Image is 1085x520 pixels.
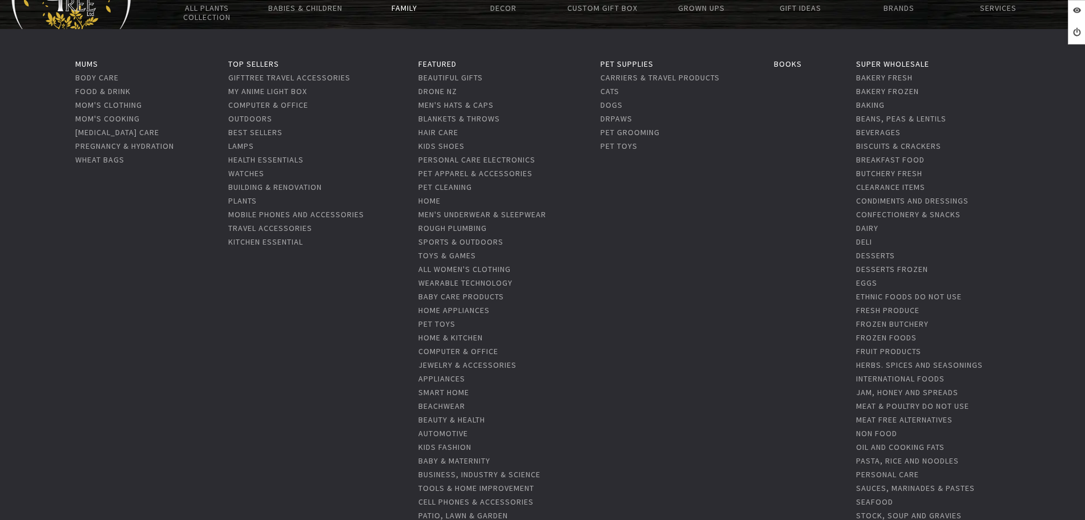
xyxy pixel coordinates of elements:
[418,182,472,192] a: Pet Cleaning
[418,373,465,384] a: Appliances
[228,100,308,110] a: Computer & Office
[75,113,140,124] a: Mom's Cooking
[228,86,307,96] a: My Anime Light Box
[75,59,98,69] a: Mums
[418,360,517,370] a: Jewelry & Accessories
[228,59,279,69] a: Top Sellers
[228,223,312,233] a: Travel Accessories
[856,346,921,356] a: Fruit Products
[856,196,969,206] a: Condiments and Dressings
[228,141,254,151] a: Lamps
[418,237,503,247] a: Sports & Outdoors
[418,497,534,507] a: Cell Phones & Accessories
[856,319,929,329] a: Frozen Butchery
[856,373,945,384] a: International Foods
[856,415,953,425] a: Meat Free Alternatives
[774,59,802,69] a: Books
[228,113,272,124] a: Outdoors
[856,250,895,261] a: Desserts
[418,319,455,329] a: Pet Toys
[856,209,961,220] a: Confectionery & Snacks
[418,483,534,493] a: Tools & Home Improvement
[856,456,959,466] a: Pasta, Rice and Noodles
[856,237,872,247] a: Deli
[228,209,364,220] a: Mobile Phones And Accessories
[418,72,483,83] a: Beautiful Gifts
[856,332,917,343] a: Frozen Foods
[418,469,541,480] a: Business, Industry & Science
[856,59,929,69] a: Super Wholesale
[418,155,535,165] a: Personal Care Electronics
[600,86,619,96] a: Cats
[856,182,925,192] a: Clearance Items
[600,113,632,124] a: DrPaws
[600,59,654,69] a: Pet Supplies
[856,223,878,233] a: Dairy
[418,387,469,397] a: Smart Home
[856,291,962,302] a: Ethnic Foods DO NOT USE
[418,223,487,233] a: Rough Plumbing
[75,72,119,83] a: Body Care
[856,113,946,124] a: Beans, Peas & Lentils
[75,155,124,165] a: Wheat Bags
[856,401,969,411] a: Meat & Poultry DO NOT USE
[418,428,468,438] a: Automotive
[856,100,885,110] a: Baking
[856,278,877,288] a: Eggs
[75,100,142,110] a: Mom's Clothing
[856,483,975,493] a: Sauces, Marinades & Pastes
[418,209,546,220] a: Men's Underwear & Sleepwear
[228,237,303,247] a: Kitchen Essential
[418,113,500,124] a: Blankets & Throws
[228,168,264,178] a: Watches
[75,86,131,96] a: Food & Drink
[418,291,504,302] a: Baby care Products
[418,401,465,411] a: Beachwear
[228,127,283,137] a: Best Sellers
[418,196,441,206] a: Home
[418,346,498,356] a: Computer & Office
[856,141,941,151] a: Biscuits & Crackers
[418,332,483,343] a: Home & Kitchen
[418,415,485,425] a: Beauty & Health
[418,168,533,178] a: Pet Apparel & Accessories
[228,155,304,165] a: Health Essentials
[856,168,922,178] a: Butchery Fresh
[418,442,471,452] a: Kids Fashion
[418,141,465,151] a: Kids Shoes
[856,155,925,165] a: Breakfast Food
[418,86,457,96] a: Drone NZ
[75,127,159,137] a: [MEDICAL_DATA] Care
[600,127,660,137] a: Pet Grooming
[856,469,919,480] a: Personal Care
[856,497,893,507] a: Seafood
[856,387,958,397] a: Jam, Honey and Spreads
[228,182,322,192] a: Building & Renovation
[856,360,983,370] a: Herbs. Spices and Seasonings
[856,305,919,315] a: Fresh Produce
[856,72,913,83] a: Bakery Fresh
[418,250,476,261] a: Toys & Games
[856,86,919,96] a: Bakery Frozen
[600,100,623,110] a: Dogs
[418,264,511,274] a: All Women's Clothing
[418,305,490,315] a: Home Appliances
[228,72,350,83] a: GiftTree Travel accessories
[418,278,513,288] a: Wearable Technology
[856,264,928,274] a: Desserts Frozen
[856,428,897,438] a: Non Food
[228,196,257,206] a: Plants
[418,59,457,69] a: Featured
[75,141,174,151] a: Pregnancy & Hydration
[418,456,490,466] a: Baby & Maternity
[600,72,720,83] a: Carriers & Travel Products
[856,442,945,452] a: Oil and Cooking Fats
[418,127,458,137] a: Hair Care
[418,100,494,110] a: Men's Hats & Caps
[856,127,901,137] a: Beverages
[600,141,638,151] a: Pet Toys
